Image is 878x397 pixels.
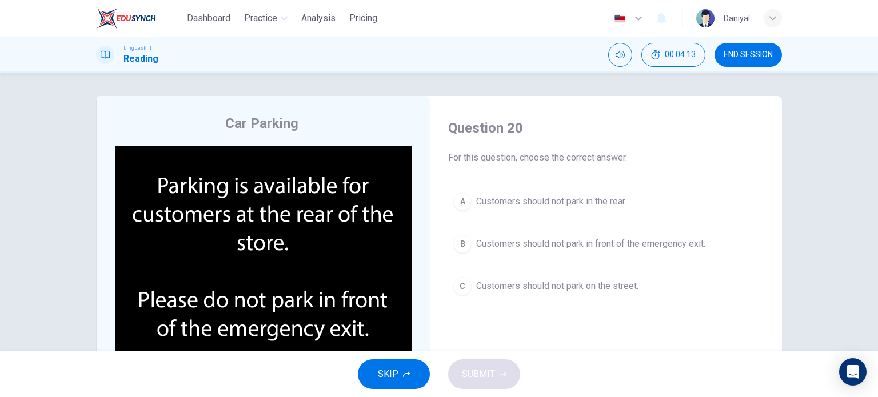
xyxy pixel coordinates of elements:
button: END SESSION [715,43,782,67]
button: CCustomers should not park on the street. [448,272,764,300]
span: Linguaskill [123,44,151,52]
img: en [613,14,627,23]
a: EduSynch logo [96,7,182,30]
button: 00:04:13 [641,43,705,67]
div: B [453,235,472,253]
button: BCustomers should not park in front of the emergency exit. [448,230,764,258]
button: ACustomers should not park in the rear. [448,187,764,216]
button: SKIP [358,359,430,389]
img: EduSynch logo [96,7,156,30]
span: Customers should not park on the street. [476,279,638,293]
span: 00:04:13 [665,50,696,59]
h1: Reading [123,52,158,66]
span: END SESSION [724,50,773,59]
span: Customers should not park in the rear. [476,195,626,208]
img: Profile picture [696,9,715,27]
button: Practice [240,8,292,29]
h4: Question 20 [448,119,764,137]
h4: Car Parking [225,114,298,133]
button: Dashboard [182,8,235,29]
div: C [453,277,472,295]
span: Analysis [301,11,336,25]
div: Hide [641,43,705,67]
button: Pricing [345,8,382,29]
span: SKIP [378,366,398,382]
span: Practice [244,11,277,25]
span: For this question, choose the correct answer. [448,151,764,165]
span: Pricing [349,11,377,25]
div: A [453,193,472,211]
div: Mute [608,43,632,67]
div: Daniyal [724,11,750,25]
span: Customers should not park in front of the emergency exit. [476,237,705,251]
span: Dashboard [187,11,230,25]
button: Analysis [297,8,340,29]
img: undefined [115,146,412,366]
div: Open Intercom Messenger [839,358,867,386]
